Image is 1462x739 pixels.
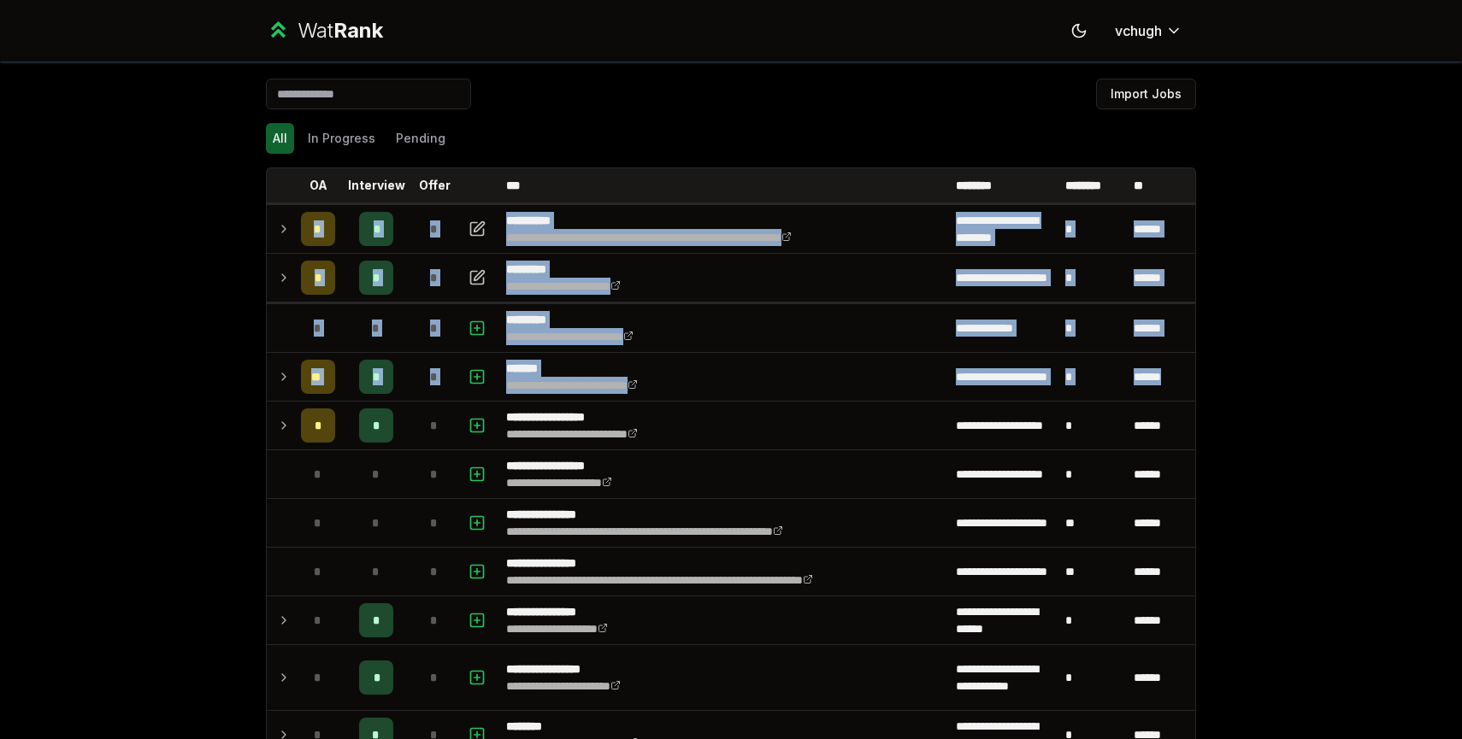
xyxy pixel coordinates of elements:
[333,18,383,43] span: Rank
[1115,21,1162,41] span: vchugh
[348,177,405,194] p: Interview
[298,17,383,44] div: Wat
[266,123,294,154] button: All
[1101,15,1196,46] button: vchugh
[389,123,452,154] button: Pending
[301,123,382,154] button: In Progress
[266,17,383,44] a: WatRank
[309,177,327,194] p: OA
[1096,79,1196,109] button: Import Jobs
[419,177,451,194] p: Offer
